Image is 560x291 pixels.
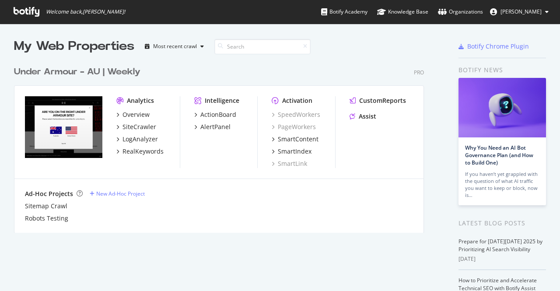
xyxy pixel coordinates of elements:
div: Most recent crawl [153,44,197,49]
a: CustomReports [350,96,406,105]
div: RealKeywords [122,147,164,156]
div: My Web Properties [14,38,134,55]
div: Intelligence [205,96,239,105]
img: underarmour.com.au [25,96,102,158]
div: Botify Chrome Plugin [467,42,529,51]
a: Sitemap Crawl [25,202,67,210]
div: Latest Blog Posts [458,218,546,228]
a: Under Armour - AU | Weekly [14,66,144,78]
div: Overview [122,110,150,119]
a: PageWorkers [272,123,316,131]
a: ActionBoard [194,110,236,119]
div: ActionBoard [200,110,236,119]
div: Botify news [458,65,546,75]
a: SpeedWorkers [272,110,320,119]
div: SmartIndex [278,147,311,156]
span: Adeline Kum [500,8,542,15]
a: SiteCrawler [116,123,156,131]
div: SiteCrawler [122,123,156,131]
div: If you haven’t yet grappled with the question of what AI traffic you want to keep or block, now is… [465,171,539,199]
div: CustomReports [359,96,406,105]
a: SmartLink [272,159,307,168]
div: Assist [359,112,376,121]
img: Why You Need an AI Bot Governance Plan (and How to Build One) [458,78,546,137]
div: Ad-Hoc Projects [25,189,73,198]
div: New Ad-Hoc Project [96,190,145,197]
a: LogAnalyzer [116,135,158,144]
button: Most recent crawl [141,39,207,53]
div: AlertPanel [200,123,231,131]
a: Robots Testing [25,214,68,223]
a: Botify Chrome Plugin [458,42,529,51]
div: Under Armour - AU | Weekly [14,66,140,78]
div: Knowledge Base [377,7,428,16]
a: RealKeywords [116,147,164,156]
div: Activation [282,96,312,105]
a: SmartIndex [272,147,311,156]
a: Prepare for [DATE][DATE] 2025 by Prioritizing AI Search Visibility [458,238,542,253]
div: Pro [414,69,424,76]
a: SmartContent [272,135,318,144]
div: grid [14,55,431,233]
a: Assist [350,112,376,121]
div: Botify Academy [321,7,367,16]
div: LogAnalyzer [122,135,158,144]
div: SmartContent [278,135,318,144]
a: New Ad-Hoc Project [90,190,145,197]
div: [DATE] [458,255,546,263]
a: Why You Need an AI Bot Governance Plan (and How to Build One) [465,144,533,166]
a: AlertPanel [194,123,231,131]
a: Overview [116,110,150,119]
input: Search [214,39,311,54]
div: Analytics [127,96,154,105]
button: [PERSON_NAME] [483,5,556,19]
div: Organizations [438,7,483,16]
span: Welcome back, [PERSON_NAME] ! [46,8,125,15]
